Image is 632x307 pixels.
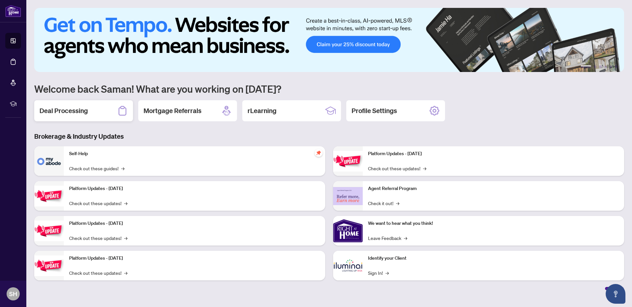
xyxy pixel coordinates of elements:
[368,165,426,172] a: Check out these updates!→
[69,165,124,172] a: Check out these guides!→
[124,234,127,242] span: →
[333,216,363,246] img: We want to hear what you think!
[34,146,64,176] img: Self-Help
[385,269,389,276] span: →
[368,269,389,276] a: Sign In!→
[368,200,399,207] a: Check it out!→
[610,65,612,68] button: 5
[34,255,64,276] img: Platform Updates - July 8, 2025
[604,65,607,68] button: 4
[121,165,124,172] span: →
[69,234,127,242] a: Check out these updates!→
[124,200,127,207] span: →
[606,284,625,304] button: Open asap
[333,151,363,172] img: Platform Updates - June 23, 2025
[34,186,64,206] img: Platform Updates - September 16, 2025
[69,185,320,192] p: Platform Updates - [DATE]
[69,255,320,262] p: Platform Updates - [DATE]
[368,255,619,262] p: Identify your Client
[404,234,407,242] span: →
[594,65,596,68] button: 2
[34,221,64,241] img: Platform Updates - July 21, 2025
[34,8,624,72] img: Slide 0
[368,150,619,157] p: Platform Updates - [DATE]
[615,65,618,68] button: 6
[69,150,320,157] p: Self-Help
[396,200,399,207] span: →
[34,132,624,141] h3: Brokerage & Industry Updates
[333,251,363,280] img: Identify your Client
[581,65,591,68] button: 1
[34,83,624,95] h1: Welcome back Saman! What are you working on [DATE]?
[69,220,320,227] p: Platform Updates - [DATE]
[315,149,323,157] span: pushpin
[144,106,201,115] h2: Mortgage Referrals
[69,200,127,207] a: Check out these updates!→
[368,220,619,227] p: We want to hear what you think!
[368,185,619,192] p: Agent Referral Program
[39,106,88,115] h2: Deal Processing
[423,165,426,172] span: →
[599,65,602,68] button: 3
[352,106,397,115] h2: Profile Settings
[9,289,17,298] span: SH
[69,269,127,276] a: Check out these updates!→
[5,5,21,17] img: logo
[124,269,127,276] span: →
[368,234,407,242] a: Leave Feedback→
[333,187,363,205] img: Agent Referral Program
[248,106,276,115] h2: rLearning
